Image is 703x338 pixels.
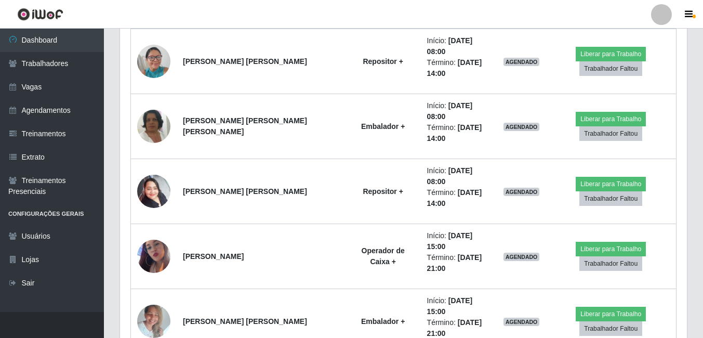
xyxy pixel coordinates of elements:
time: [DATE] 15:00 [427,296,473,316]
button: Liberar para Trabalho [576,47,646,61]
button: Trabalhador Faltou [579,126,642,141]
button: Trabalhador Faltou [579,61,642,76]
time: [DATE] 15:00 [427,231,473,251]
button: Trabalhador Faltou [579,191,642,206]
strong: Operador de Caixa + [362,246,405,266]
time: [DATE] 08:00 [427,36,473,56]
li: Início: [427,35,491,57]
button: Liberar para Trabalho [576,242,646,256]
span: AGENDADO [503,188,540,196]
strong: [PERSON_NAME] [PERSON_NAME] [183,187,307,196]
strong: [PERSON_NAME] [PERSON_NAME] [PERSON_NAME] [183,116,307,136]
strong: Repositor + [363,187,403,196]
span: AGENDADO [503,58,540,66]
strong: Embalador + [361,317,405,326]
img: CoreUI Logo [17,8,63,21]
li: Término: [427,122,491,144]
button: Liberar para Trabalho [576,177,646,191]
img: 1676496034794.jpeg [137,97,170,156]
li: Término: [427,187,491,209]
li: Início: [427,230,491,252]
span: AGENDADO [503,253,540,261]
li: Início: [427,165,491,187]
button: Liberar para Trabalho [576,307,646,321]
time: [DATE] 08:00 [427,166,473,186]
time: [DATE] 08:00 [427,101,473,121]
button: Trabalhador Faltou [579,321,642,336]
strong: Repositor + [363,57,403,66]
button: Liberar para Trabalho [576,112,646,126]
span: AGENDADO [503,318,540,326]
li: Término: [427,57,491,79]
strong: Embalador + [361,122,405,131]
li: Início: [427,100,491,122]
strong: [PERSON_NAME] [PERSON_NAME] [183,317,307,326]
img: 1680732179236.jpeg [137,227,170,286]
img: 1739199553345.jpeg [137,39,170,83]
span: AGENDADO [503,123,540,131]
strong: [PERSON_NAME] [PERSON_NAME] [183,57,307,66]
img: 1736825019382.jpeg [137,169,170,213]
li: Início: [427,295,491,317]
li: Término: [427,252,491,274]
button: Trabalhador Faltou [579,256,642,271]
strong: [PERSON_NAME] [183,252,244,261]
